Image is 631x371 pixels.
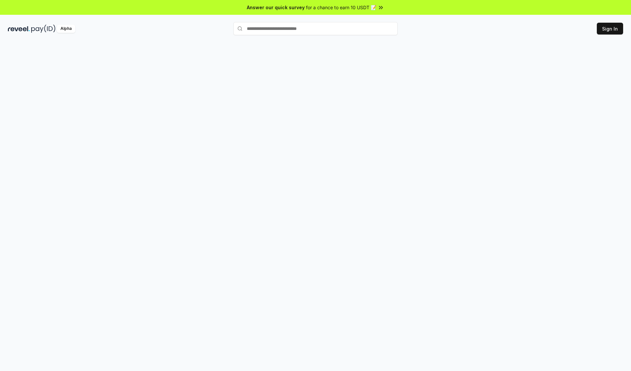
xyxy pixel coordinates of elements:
button: Sign In [597,23,623,35]
img: pay_id [31,25,56,33]
img: reveel_dark [8,25,30,33]
div: Alpha [57,25,75,33]
span: for a chance to earn 10 USDT 📝 [306,4,376,11]
span: Answer our quick survey [247,4,305,11]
